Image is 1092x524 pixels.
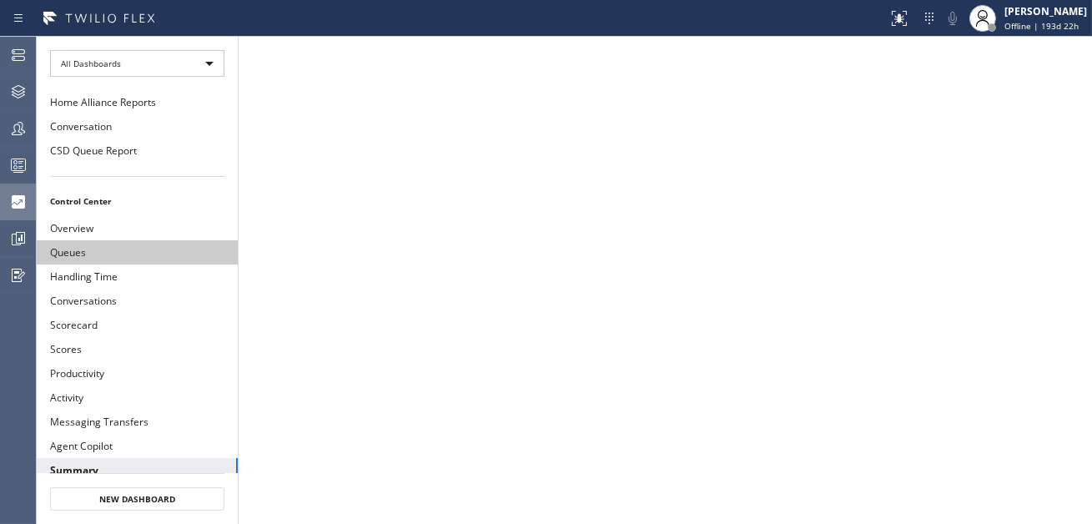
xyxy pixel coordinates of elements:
button: Agent Copilot [37,434,238,458]
div: All Dashboards [50,50,224,77]
span: Offline | 193d 22h [1004,20,1079,32]
button: Summary [37,458,238,482]
button: Productivity [37,361,238,385]
button: Queues [37,240,238,265]
button: Mute [941,7,964,30]
button: CSD Queue Report [37,139,238,163]
button: New Dashboard [50,487,224,511]
button: Conversations [37,289,238,313]
button: Overview [37,216,238,240]
button: Handling Time [37,265,238,289]
button: Scorecard [37,313,238,337]
button: Activity [37,385,238,410]
div: [PERSON_NAME] [1004,4,1087,18]
iframe: dashboard_9f6bb337dffe [239,37,1092,524]
button: Messaging Transfers [37,410,238,434]
button: Scores [37,337,238,361]
li: Control Center [37,190,238,212]
button: Home Alliance Reports [37,90,238,114]
button: Conversation [37,114,238,139]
